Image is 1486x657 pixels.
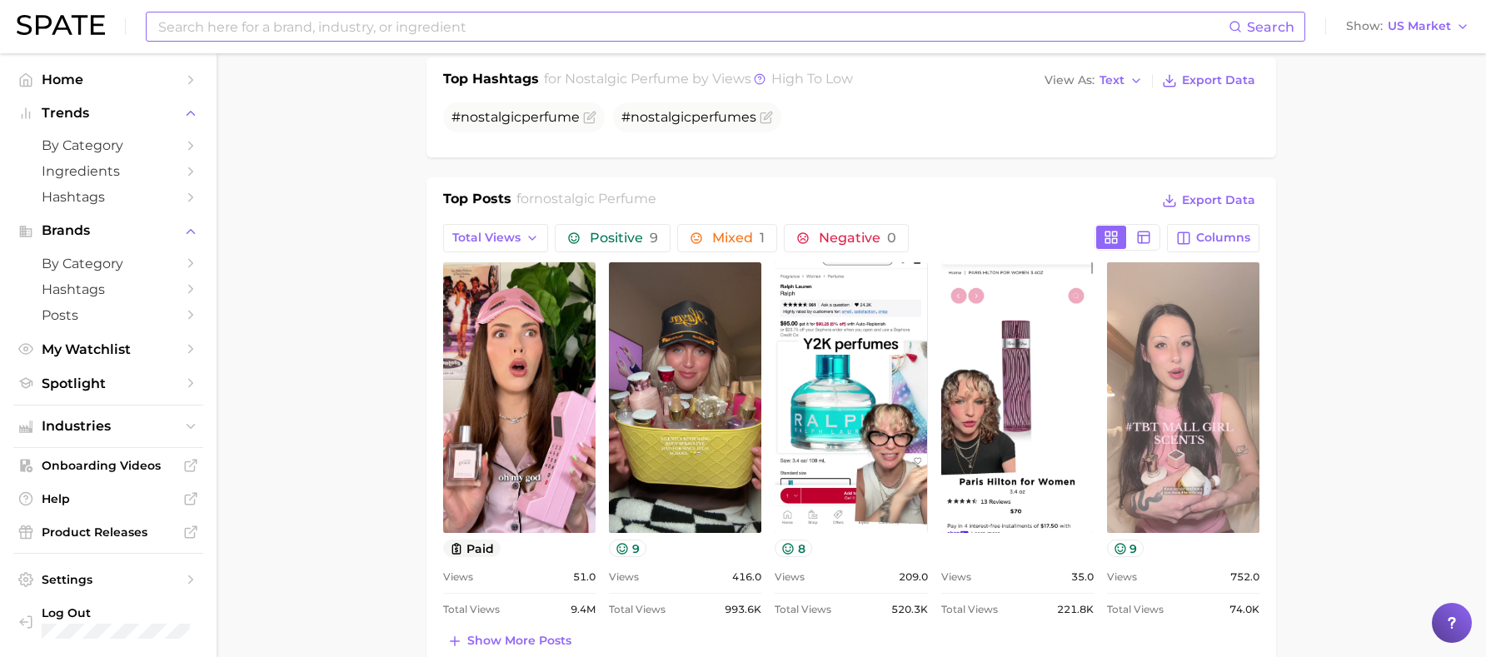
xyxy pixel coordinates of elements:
[13,336,203,362] a: My Watchlist
[1158,69,1259,92] button: Export Data
[42,137,175,153] span: by Category
[775,540,812,557] button: 8
[17,15,105,35] img: SPATE
[443,189,511,214] h1: Top Posts
[13,132,203,158] a: by Category
[571,600,596,620] span: 9.4m
[443,540,501,557] button: paid
[443,224,548,252] button: Total Views
[691,109,750,125] span: perfume
[1158,189,1259,212] button: Export Data
[42,491,175,506] span: Help
[573,567,596,587] span: 51.0
[732,567,761,587] span: 416.0
[42,223,175,238] span: Brands
[1100,76,1124,85] span: Text
[1107,600,1164,620] span: Total Views
[467,634,571,648] span: Show more posts
[451,109,580,125] span: #
[443,567,473,587] span: Views
[775,567,805,587] span: Views
[13,184,203,210] a: Hashtags
[1167,224,1259,252] button: Columns
[13,158,203,184] a: Ingredients
[1057,600,1094,620] span: 221.8k
[13,302,203,328] a: Posts
[13,486,203,511] a: Help
[631,109,691,125] span: nostalgic
[516,189,656,214] h2: for
[544,69,853,92] h2: for by Views
[42,341,175,357] span: My Watchlist
[534,191,656,207] span: nostalgic perfume
[899,567,928,587] span: 209.0
[1182,193,1255,207] span: Export Data
[1229,600,1259,620] span: 74.0k
[1196,231,1250,245] span: Columns
[887,230,896,246] span: 0
[42,307,175,323] span: Posts
[819,231,896,245] span: Negative
[42,525,175,540] span: Product Releases
[725,600,761,620] span: 993.6k
[13,600,203,644] a: Log out. Currently logged in with e-mail jenine.guerriero@givaudan.com.
[1230,567,1259,587] span: 752.0
[1346,22,1383,31] span: Show
[760,111,773,124] button: Flag as miscategorized or irrelevant
[1388,22,1451,31] span: US Market
[13,101,203,126] button: Trends
[1247,19,1294,35] span: Search
[13,453,203,478] a: Onboarding Videos
[13,371,203,396] a: Spotlight
[443,69,539,92] h1: Top Hashtags
[13,251,203,276] a: by Category
[42,256,175,271] span: by Category
[1107,540,1144,557] button: 9
[1342,16,1474,37] button: ShowUS Market
[760,230,765,246] span: 1
[609,600,666,620] span: Total Views
[42,189,175,205] span: Hashtags
[1182,73,1255,87] span: Export Data
[1107,567,1137,587] span: Views
[583,111,596,124] button: Flag as miscategorized or irrelevant
[157,12,1229,41] input: Search here for a brand, industry, or ingredient
[42,458,175,473] span: Onboarding Videos
[590,231,658,245] span: Positive
[13,520,203,545] a: Product Releases
[42,605,229,620] span: Log Out
[712,231,765,245] span: Mixed
[13,414,203,439] button: Industries
[42,163,175,179] span: Ingredients
[565,71,689,87] span: nostalgic perfume
[891,600,928,620] span: 520.3k
[13,276,203,302] a: Hashtags
[42,281,175,297] span: Hashtags
[13,567,203,592] a: Settings
[650,230,658,246] span: 9
[775,600,831,620] span: Total Views
[42,72,175,87] span: Home
[443,630,576,653] button: Show more posts
[1045,76,1095,85] span: View As
[452,231,521,245] span: Total Views
[42,419,175,434] span: Industries
[521,109,580,125] span: perfume
[42,376,175,391] span: Spotlight
[13,67,203,92] a: Home
[941,600,998,620] span: Total Views
[42,106,175,121] span: Trends
[609,540,646,557] button: 9
[13,218,203,243] button: Brands
[941,567,971,587] span: Views
[42,572,175,587] span: Settings
[771,71,853,87] span: high to low
[1040,70,1147,92] button: View AsText
[1071,567,1094,587] span: 35.0
[621,109,756,125] span: # s
[461,109,521,125] span: nostalgic
[443,600,500,620] span: Total Views
[609,567,639,587] span: Views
